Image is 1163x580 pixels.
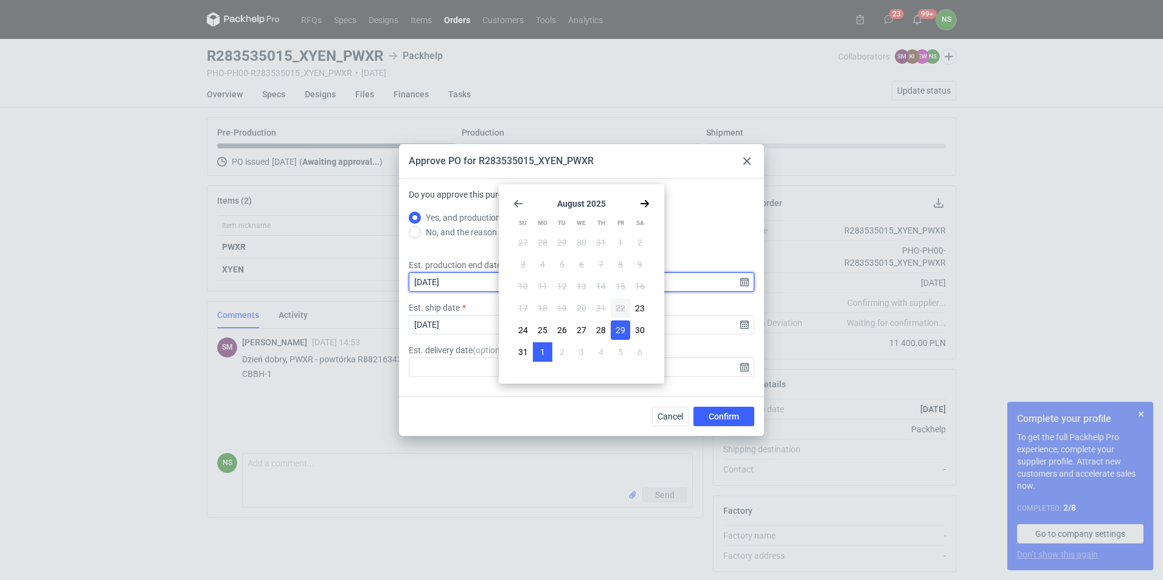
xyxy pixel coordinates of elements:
button: Sat Aug 30 2025 [630,320,650,340]
span: 28 [538,236,547,249]
button: Tue Aug 12 2025 [552,277,572,296]
span: 30 [577,236,586,249]
button: Sun Aug 17 2025 [513,299,533,318]
span: 29 [616,324,625,336]
div: We [572,213,591,233]
span: 5 [560,258,564,271]
button: Tue Aug 26 2025 [552,320,572,340]
span: 12 [557,280,567,292]
span: ( optional ) [473,345,510,355]
span: 8 [618,258,623,271]
span: 20 [577,302,586,314]
span: 10 [518,280,528,292]
span: 2 [560,346,564,358]
button: Mon Aug 18 2025 [533,299,552,318]
span: 31 [596,236,606,249]
button: Wed Aug 13 2025 [572,277,591,296]
button: Fri Sep 05 2025 [611,342,630,362]
button: Sat Sep 06 2025 [630,342,650,362]
span: 3 [521,258,526,271]
span: 3 [579,346,584,358]
span: 28 [596,324,606,336]
div: Su [513,213,532,233]
button: Sun Aug 03 2025 [513,255,533,274]
div: Th [592,213,611,233]
button: Thu Sep 04 2025 [591,342,611,362]
span: 13 [577,280,586,292]
span: 1 [618,236,623,249]
span: 7 [599,258,603,271]
span: 27 [518,236,528,249]
button: Sat Aug 16 2025 [630,277,650,296]
button: Thu Jul 31 2025 [591,233,611,252]
button: Fri Aug 08 2025 [611,255,630,274]
button: Fri Aug 01 2025 [611,233,630,252]
button: Fri Aug 22 2025 [611,299,630,318]
div: Tu [552,213,571,233]
span: 1 [540,346,545,358]
span: 27 [577,324,586,336]
label: Est. ship date [409,302,460,314]
span: 4 [540,258,545,271]
button: Fri Aug 15 2025 [611,277,630,296]
label: Do you approve this purchase order? [409,188,547,210]
span: 31 [518,346,528,358]
span: 30 [635,324,645,336]
button: Sun Jul 27 2025 [513,233,533,252]
span: 25 [538,324,547,336]
button: Wed Sep 03 2025 [572,342,591,362]
div: Fr [611,213,630,233]
button: Sun Aug 24 2025 [513,320,533,340]
span: 14 [596,280,606,292]
span: 26 [557,324,567,336]
button: Thu Aug 28 2025 [591,320,611,340]
button: Sun Aug 31 2025 [513,342,533,362]
button: Tue Aug 05 2025 [552,255,572,274]
span: 11 [538,280,547,292]
button: Thu Aug 14 2025 [591,277,611,296]
button: Sun Aug 10 2025 [513,277,533,296]
span: 17 [518,302,528,314]
span: 9 [637,258,642,271]
span: 6 [637,346,642,358]
svg: Go forward 1 month [640,199,650,209]
button: Sat Aug 23 2025 [630,299,650,318]
span: 29 [557,236,567,249]
button: Wed Jul 30 2025 [572,233,591,252]
span: 15 [616,280,625,292]
svg: Go back 1 month [513,199,523,209]
span: Cancel [658,412,683,421]
span: 22 [616,302,625,314]
span: 19 [557,302,567,314]
button: Wed Aug 27 2025 [572,320,591,340]
button: Fri Aug 29 2025 [611,320,630,340]
span: Confirm [709,412,739,421]
button: Thu Aug 21 2025 [591,299,611,318]
button: Wed Aug 06 2025 [572,255,591,274]
button: Thu Aug 07 2025 [591,255,611,274]
button: Tue Jul 29 2025 [552,233,572,252]
span: 2 [637,236,642,249]
button: Mon Sep 01 2025 [533,342,552,362]
label: Est. production end date [409,259,501,271]
button: Tue Sep 02 2025 [552,342,572,362]
label: Est. delivery date [409,344,510,356]
span: 18 [538,302,547,314]
div: Sa [631,213,650,233]
span: 23 [635,302,645,314]
span: 24 [518,324,528,336]
button: Confirm [693,407,754,426]
button: Tue Aug 19 2025 [552,299,572,318]
span: 6 [579,258,584,271]
button: Mon Aug 25 2025 [533,320,552,340]
div: Mo [533,213,552,233]
button: Wed Aug 20 2025 [572,299,591,318]
button: Sat Aug 02 2025 [630,233,650,252]
section: August 2025 [513,199,650,209]
span: 21 [596,302,606,314]
span: 5 [618,346,623,358]
button: Mon Aug 11 2025 [533,277,552,296]
button: Mon Jul 28 2025 [533,233,552,252]
button: Mon Aug 04 2025 [533,255,552,274]
div: Approve PO for R283535015_XYEN_PWXR [409,154,594,168]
